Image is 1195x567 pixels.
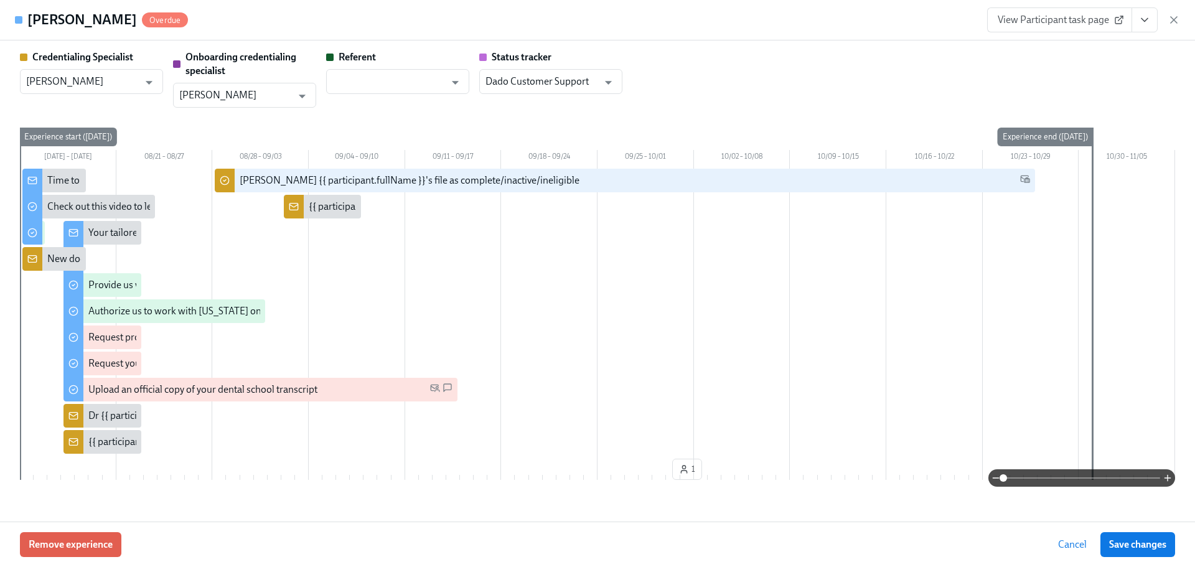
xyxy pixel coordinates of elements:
button: Open [599,73,618,92]
div: Experience start ([DATE]) [19,128,117,146]
button: Open [293,87,312,106]
span: SMS [443,383,452,397]
strong: Credentialing Specialist [32,51,133,63]
div: {{ participant.fullName }} has uploaded their Third Party Authorization [309,200,606,213]
span: Save changes [1109,538,1166,551]
div: 10/02 – 10/08 [694,150,790,166]
div: 10/23 – 10/29 [983,150,1079,166]
strong: Onboarding credentialing specialist [185,51,296,77]
div: 09/18 – 09/24 [501,150,597,166]
div: [DATE] – [DATE] [20,150,116,166]
div: 09/11 – 09/17 [405,150,502,166]
div: 08/21 – 08/27 [116,150,213,166]
h4: [PERSON_NAME] [27,11,137,29]
span: View Participant task page [998,14,1122,26]
div: [PERSON_NAME] {{ participant.fullName }}'s file as complete/inactive/ineligible [240,174,579,187]
div: Upload an official copy of your dental school transcript [88,383,317,396]
div: Experience end ([DATE]) [998,128,1093,146]
button: Save changes [1100,532,1175,557]
button: Open [139,73,159,92]
strong: Referent [339,51,376,63]
button: Open [446,73,465,92]
button: Cancel [1049,532,1095,557]
div: 10/30 – 11/05 [1079,150,1175,166]
button: 1 [672,459,702,480]
span: Work Email [1020,174,1030,188]
div: Dr {{ participant.fullName }} sent [US_STATE] licensing requirements [88,409,379,423]
a: View Participant task page [987,7,1132,32]
div: Request your JCDNE scores [88,357,207,370]
div: 09/25 – 10/01 [597,150,694,166]
div: New doctor enrolled in OCC licensure process: {{ participant.fullName }} [47,252,353,266]
div: 10/09 – 10/15 [790,150,886,166]
div: 10/16 – 10/22 [886,150,983,166]
div: 08/28 – 09/03 [212,150,309,166]
span: Cancel [1058,538,1087,551]
div: Check out this video to learn more about the OCC [47,200,255,213]
span: Overdue [142,16,188,25]
strong: Status tracker [492,51,551,63]
div: Request proof of your {{ participant.regionalExamPassed }} test scores [88,330,386,344]
span: Personal Email [430,383,440,397]
span: Remove experience [29,538,113,551]
div: Your tailored to-do list for [US_STATE] licensing process [88,226,323,240]
div: Provide us with some extra info for the [US_STATE] state application [88,278,374,292]
div: Time to begin your [US_STATE] license application [47,174,259,187]
span: 1 [679,463,695,476]
button: Remove experience [20,532,121,557]
button: View task page [1132,7,1158,32]
div: Authorize us to work with [US_STATE] on your behalf [88,304,311,318]
div: {{ participant.fullName }} has answered the questionnaire [88,435,332,449]
div: 09/04 – 09/10 [309,150,405,166]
